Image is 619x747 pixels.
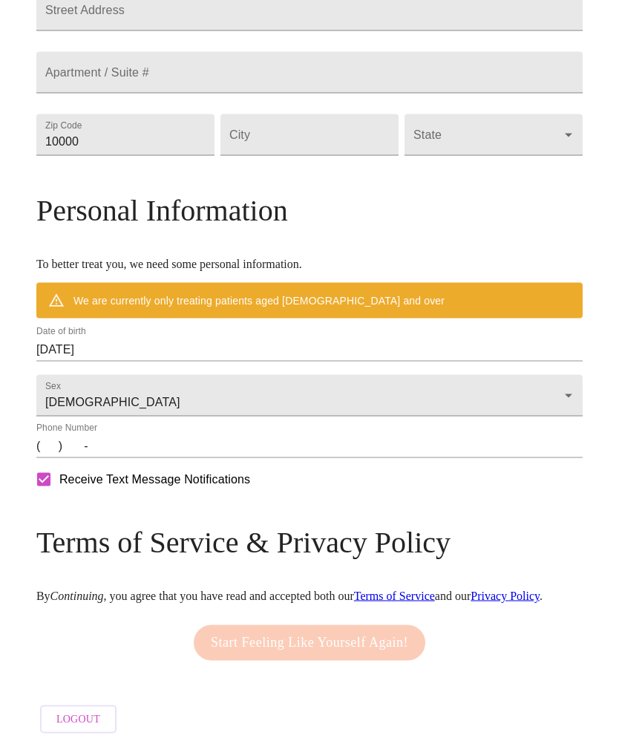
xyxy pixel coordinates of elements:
em: Continuing [50,590,104,602]
div: We are currently only treating patients aged [DEMOGRAPHIC_DATA] and over [73,287,445,314]
label: Phone Number [36,424,97,433]
span: Logout [56,711,100,729]
p: To better treat you, we need some personal information. [36,258,583,271]
button: Logout [40,705,117,734]
label: Date of birth [36,327,86,336]
h3: Terms of Service & Privacy Policy [36,525,583,560]
a: Terms of Service [354,590,435,602]
a: Privacy Policy [471,590,540,602]
span: Receive Text Message Notifications [59,471,250,489]
h3: Personal Information [36,193,583,228]
div: ​ [405,114,583,156]
p: By , you agree that you have read and accepted both our and our . [36,590,583,603]
div: [DEMOGRAPHIC_DATA] [36,375,583,417]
